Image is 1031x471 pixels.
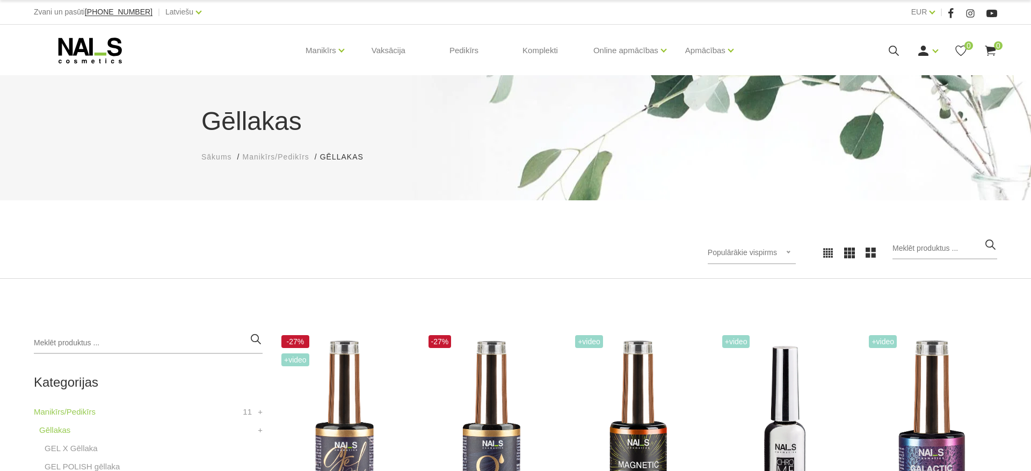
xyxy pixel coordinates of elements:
a: Komplekti [514,25,567,76]
a: GEL X Gēllaka [45,442,98,455]
span: +Video [281,353,309,366]
a: Latviešu [165,5,193,18]
input: Meklēt produktus ... [34,332,263,354]
a: Gēllakas [39,424,70,437]
span: 0 [964,41,973,50]
input: Meklēt produktus ... [892,238,997,259]
a: Manikīrs/Pedikīrs [34,405,96,418]
a: Apmācības [685,29,725,72]
span: Manikīrs/Pedikīrs [242,153,309,161]
a: [PHONE_NUMBER] [85,8,153,16]
a: + [258,405,263,418]
a: Manikīrs [306,29,336,72]
span: +Video [722,335,750,348]
span: | [940,5,942,19]
span: 0 [994,41,1003,50]
span: -27% [281,335,309,348]
span: 11 [243,405,252,418]
li: Gēllakas [320,151,374,163]
a: 0 [984,44,997,57]
a: Vaksācija [363,25,414,76]
span: | [158,5,160,19]
a: Manikīrs/Pedikīrs [242,151,309,163]
a: Pedikīrs [441,25,487,76]
span: Sākums [201,153,232,161]
a: Sākums [201,151,232,163]
span: -27% [429,335,452,348]
a: EUR [911,5,927,18]
span: +Video [869,335,897,348]
span: Populārākie vispirms [708,248,777,257]
h1: Gēllakas [201,102,830,141]
span: +Video [575,335,603,348]
a: + [258,424,263,437]
a: Online apmācības [593,29,658,72]
a: 0 [954,44,968,57]
h2: Kategorijas [34,375,263,389]
div: Zvani un pasūti [34,5,153,19]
